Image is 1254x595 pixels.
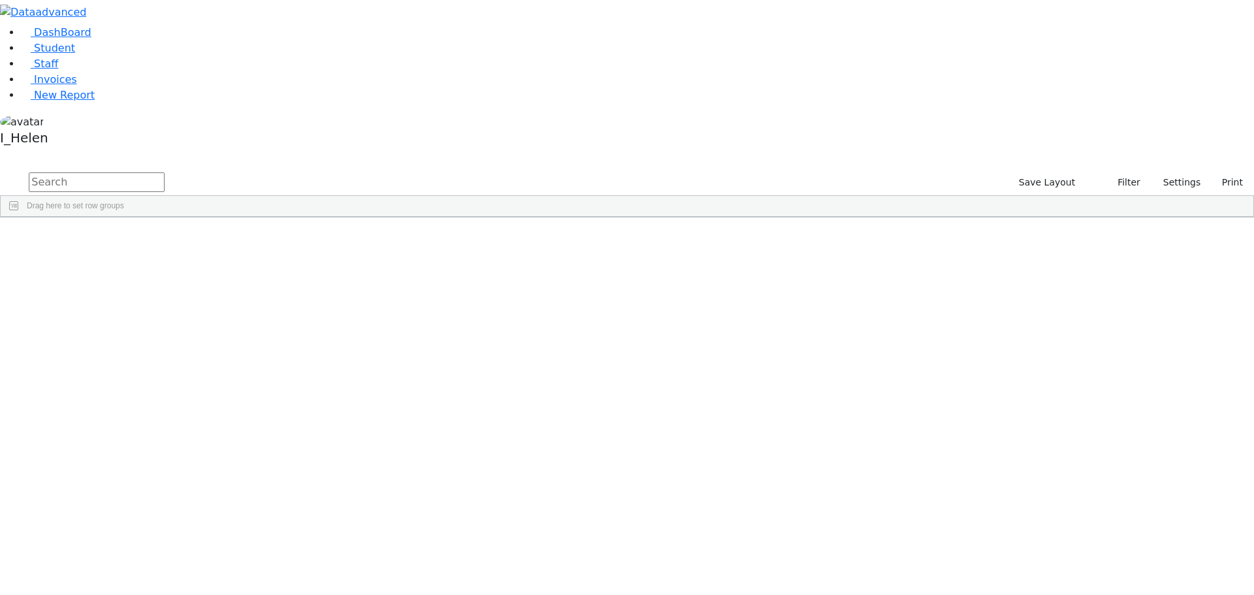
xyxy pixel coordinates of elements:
a: DashBoard [21,26,91,39]
button: Save Layout [1013,172,1081,193]
span: DashBoard [34,26,91,39]
span: Staff [34,57,58,70]
a: Student [21,42,75,54]
span: New Report [34,89,95,101]
span: Drag here to set row groups [27,201,124,210]
a: Staff [21,57,58,70]
button: Filter [1101,172,1146,193]
span: Invoices [34,73,77,86]
span: Student [34,42,75,54]
button: Settings [1146,172,1206,193]
a: Invoices [21,73,77,86]
button: Print [1206,172,1249,193]
a: New Report [21,89,95,101]
input: Search [29,172,165,192]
